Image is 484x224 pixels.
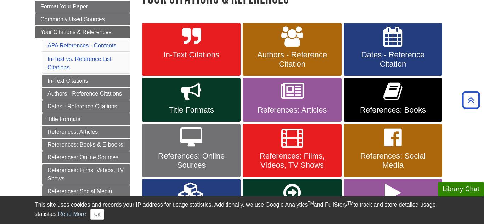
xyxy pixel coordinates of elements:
a: APA References - Contents [47,42,116,48]
span: Authors - Reference Citation [248,50,336,69]
span: References: Social Media [349,151,437,170]
a: Format Your Paper [35,1,130,13]
a: References: Social Media [344,124,442,177]
a: References: Social Media [42,185,130,197]
span: References: Online Sources [147,151,235,170]
span: Dates - Reference Citation [349,50,437,69]
a: References: Online Sources [42,151,130,163]
a: In-Text Citations [42,75,130,87]
button: Library Chat [438,182,484,196]
a: Dates - Reference Citations [42,100,130,113]
a: References: Online Sources [142,124,241,177]
a: In-Text Citations [142,23,241,76]
span: Format Your Paper [40,4,88,10]
div: This site uses cookies and records your IP address for usage statistics. Additionally, we use Goo... [35,201,449,220]
a: Authors - Reference Citation [243,23,341,76]
a: References: Films, Videos, TV Shows [42,164,130,185]
a: In-Text vs. Reference List Citations [47,56,112,70]
span: References: Books [349,105,437,115]
a: References: Articles [243,78,341,122]
a: Authors - Reference Citations [42,88,130,100]
span: In-Text Citations [147,50,235,59]
a: References: Articles [42,126,130,138]
a: Commonly Used Sources [35,13,130,25]
a: Dates - Reference Citation [344,23,442,76]
a: References: Books & E-books [42,139,130,151]
span: References: Articles [248,105,336,115]
sup: TM [308,201,314,206]
span: Title Formats [147,105,235,115]
a: References: Films, Videos, TV Shows [243,124,341,177]
sup: TM [347,201,353,206]
a: Title Formats [142,78,241,122]
span: Your Citations & References [40,29,111,35]
a: References: Books [344,78,442,122]
a: Read More [58,211,86,217]
a: Title Formats [42,113,130,125]
span: Commonly Used Sources [40,16,105,22]
button: Close [90,209,104,220]
span: References: Films, Videos, TV Shows [248,151,336,170]
a: Back to Top [460,95,482,105]
a: Your Citations & References [35,26,130,38]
